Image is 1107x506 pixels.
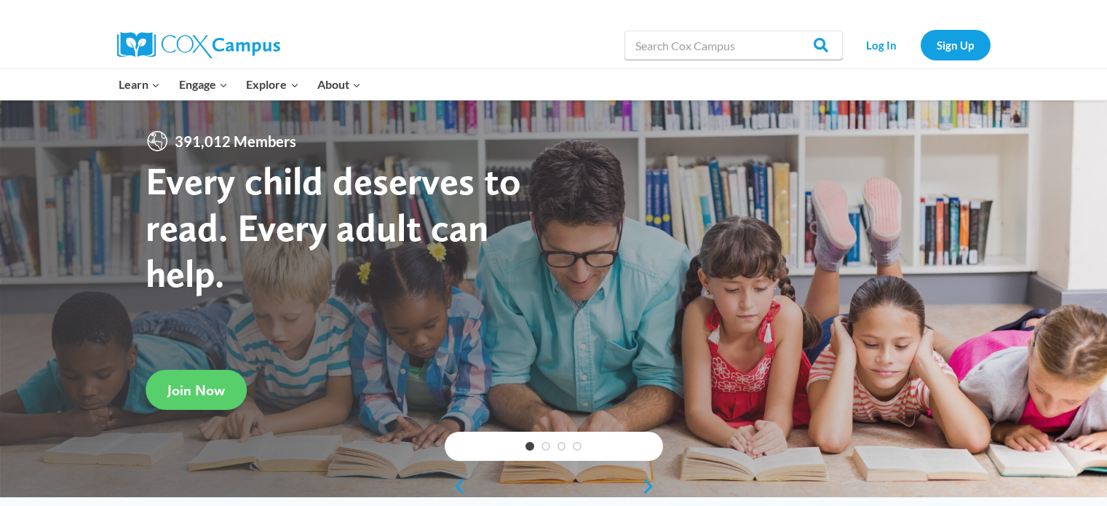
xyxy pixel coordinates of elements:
a: Sign Up [921,30,991,60]
a: Join Now [146,370,247,410]
img: Cox Campus [117,32,280,58]
a: Log In [850,30,913,60]
a: 1 [525,442,534,451]
strong: Every child deserves to read. Every adult can help. [146,157,521,296]
div: content slider buttons [445,472,663,501]
a: 3 [558,442,566,451]
a: 2 [541,442,550,451]
a: previous [445,478,467,495]
span: About [317,75,361,94]
span: 391,012 Members [169,130,302,153]
nav: Primary Navigation [110,69,370,100]
span: Explore [246,75,298,94]
span: Join Now [167,382,225,399]
a: next [641,478,663,495]
nav: Secondary Navigation [850,30,991,60]
span: Learn [119,75,160,94]
a: 4 [573,442,582,451]
input: Search Cox Campus [624,31,843,60]
span: Engage [179,75,228,94]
